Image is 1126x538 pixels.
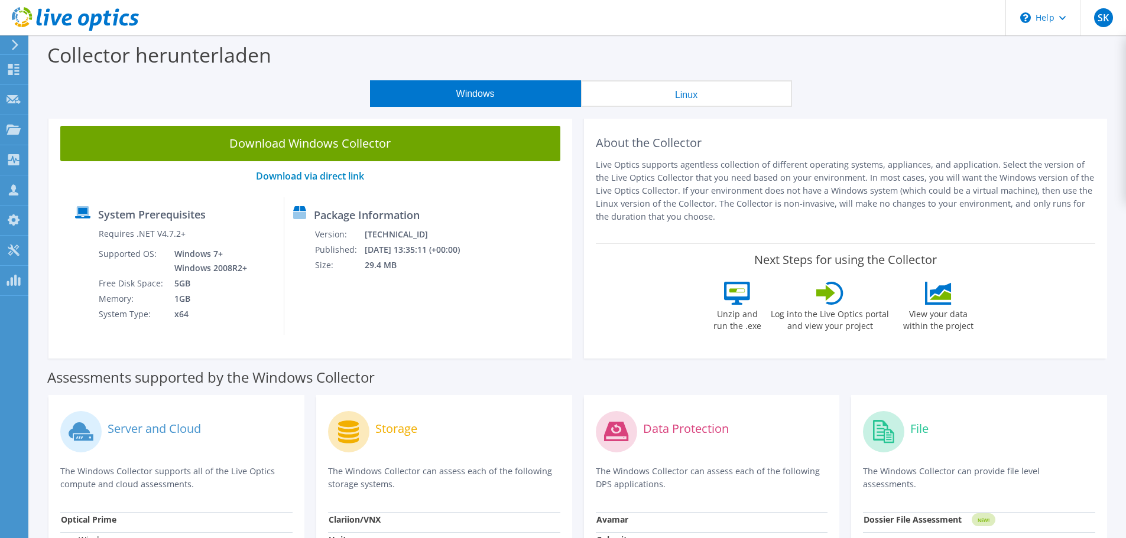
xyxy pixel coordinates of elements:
[166,246,249,276] td: Windows 7+ Windows 2008R2+
[710,305,764,332] label: Unzip and run the .exe
[364,242,475,257] td: [DATE] 13:35:11 (+00:00)
[98,291,166,307] td: Memory:
[1094,8,1113,27] span: SK
[581,80,792,107] button: Linux
[1020,12,1031,23] svg: \n
[108,423,201,435] label: Server and Cloud
[364,227,475,242] td: [TECHNICAL_ID]
[328,465,560,491] p: The Windows Collector can assess each of the following storage systems.
[166,307,249,322] td: x64
[61,514,116,525] strong: Optical Prime
[98,276,166,291] td: Free Disk Space:
[256,169,364,182] a: Download via direct link
[314,257,364,273] td: Size:
[596,465,828,491] p: The Windows Collector can assess each of the following DPS applications.
[47,371,375,383] label: Assessments supported by the Windows Collector
[60,126,560,161] a: Download Windows Collector
[754,253,937,267] label: Next Steps for using the Collector
[60,465,293,491] p: The Windows Collector supports all of the Live Optics compute and cloud assessments.
[166,291,249,307] td: 1GB
[98,246,166,276] td: Supported OS:
[99,228,186,240] label: Requires .NET V4.7.2+
[770,305,890,332] label: Log into the Live Optics portal and view your project
[314,242,364,257] td: Published:
[978,517,989,523] tspan: NEW!
[910,423,929,435] label: File
[596,158,1096,223] p: Live Optics supports agentless collection of different operating systems, appliances, and applica...
[643,423,729,435] label: Data Protection
[863,465,1095,491] p: The Windows Collector can provide file level assessments.
[895,305,981,332] label: View your data within the project
[166,276,249,291] td: 5GB
[864,514,962,525] strong: Dossier File Assessment
[314,227,364,242] td: Version:
[596,136,1096,150] h2: About the Collector
[98,208,206,220] label: System Prerequisites
[98,307,166,322] td: System Type:
[314,209,420,221] label: Package Information
[375,423,417,435] label: Storage
[364,257,475,273] td: 29.4 MB
[596,514,628,525] strong: Avamar
[47,41,271,69] label: Collector herunterladen
[329,514,381,525] strong: Clariion/VNX
[370,80,581,107] button: Windows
